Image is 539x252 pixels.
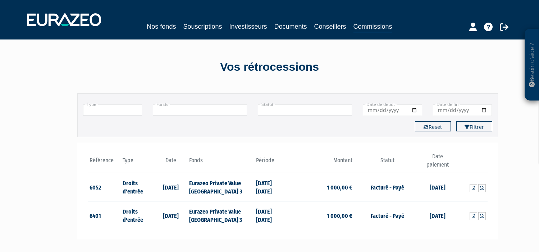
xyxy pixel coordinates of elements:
[314,22,346,32] a: Conseillers
[187,201,254,229] td: Eurazeo Private Value [GEOGRAPHIC_DATA] 3
[288,153,354,173] th: Montant
[353,22,392,33] a: Commissions
[528,33,536,97] p: Besoin d'aide ?
[421,153,454,173] th: Date paiement
[147,22,176,32] a: Nos fonds
[254,201,288,229] td: [DATE] [DATE]
[121,173,154,201] td: Droits d'entrée
[154,153,188,173] th: Date
[154,201,188,229] td: [DATE]
[65,59,475,75] div: Vos rétrocessions
[254,153,288,173] th: Période
[229,22,267,32] a: Investisseurs
[121,153,154,173] th: Type
[254,173,288,201] td: [DATE] [DATE]
[88,201,121,229] td: 6401
[27,13,101,26] img: 1732889491-logotype_eurazeo_blanc_rvb.png
[456,121,492,131] button: Filtrer
[88,153,121,173] th: Référence
[187,173,254,201] td: Eurazeo Private Value [GEOGRAPHIC_DATA] 3
[288,173,354,201] td: 1 000,00 €
[183,22,222,32] a: Souscriptions
[354,201,421,229] td: Facturé - Payé
[121,201,154,229] td: Droits d'entrée
[421,173,454,201] td: [DATE]
[154,173,188,201] td: [DATE]
[415,121,451,131] button: Reset
[354,153,421,173] th: Statut
[421,201,454,229] td: [DATE]
[354,173,421,201] td: Facturé - Payé
[288,201,354,229] td: 1 000,00 €
[187,153,254,173] th: Fonds
[274,22,307,32] a: Documents
[88,173,121,201] td: 6052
